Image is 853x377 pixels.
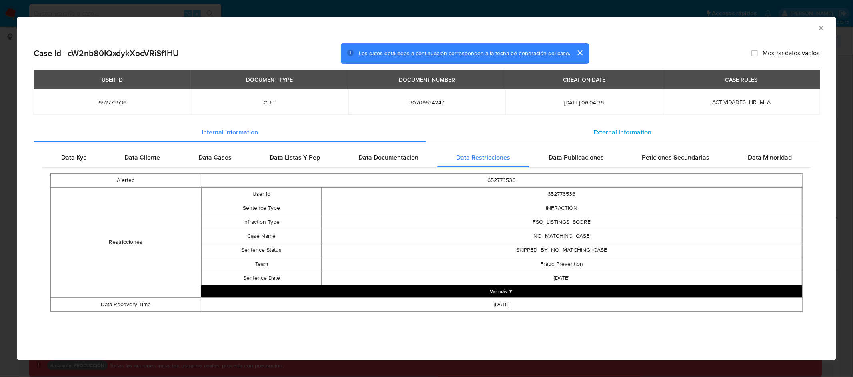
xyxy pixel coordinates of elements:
button: cerrar [570,43,589,62]
td: [DATE] [322,271,802,285]
span: Peticiones Secundarias [642,153,710,162]
span: Data Documentacion [358,153,418,162]
span: Data Publicaciones [549,153,604,162]
td: Infraction Type [202,215,322,229]
div: DOCUMENT NUMBER [394,73,460,86]
td: Restricciones [51,187,201,297]
span: [DATE] 06:04:36 [515,99,653,106]
span: Internal information [202,128,258,137]
div: closure-recommendation-modal [17,17,836,360]
span: External information [593,128,651,137]
input: Mostrar datos vacíos [751,50,758,56]
td: Sentence Type [202,201,322,215]
div: Detailed info [34,123,819,142]
div: DOCUMENT TYPE [242,73,298,86]
span: Data Minoridad [748,153,792,162]
span: Data Casos [198,153,232,162]
td: Case Name [202,229,322,243]
span: Data Kyc [61,153,86,162]
td: Team [202,257,322,271]
div: USER ID [97,73,128,86]
button: Cerrar ventana [817,24,825,31]
td: 652773536 [201,173,803,187]
div: Detailed internal info [42,148,811,167]
td: FSO_LISTINGS_SCORE [322,215,802,229]
td: NO_MATCHING_CASE [322,229,802,243]
span: Data Listas Y Pep [270,153,320,162]
td: Sentence Status [202,243,322,257]
td: Fraud Prevention [322,257,802,271]
button: Expand array [201,285,802,297]
div: CREATION DATE [558,73,610,86]
td: SKIPPED_BY_NO_MATCHING_CASE [322,243,802,257]
span: Data Restricciones [457,153,511,162]
span: Data Cliente [124,153,160,162]
span: CUIT [200,99,338,106]
td: User Id [202,187,322,201]
td: Data Recovery Time [51,297,201,311]
td: [DATE] [201,297,803,311]
h2: Case Id - cW2nb80IQxdykXocVRiSf1HU [34,48,179,58]
span: 30709634247 [358,99,496,106]
span: Mostrar datos vacíos [763,49,819,57]
td: INFRACTION [322,201,802,215]
td: 652773536 [322,187,802,201]
div: CASE RULES [721,73,763,86]
span: Los datos detallados a continuación corresponden a la fecha de generación del caso. [359,49,570,57]
td: Sentence Date [202,271,322,285]
td: Alerted [51,173,201,187]
span: 652773536 [43,99,181,106]
span: ACTIVIDADES_HR_MLA [712,98,771,106]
